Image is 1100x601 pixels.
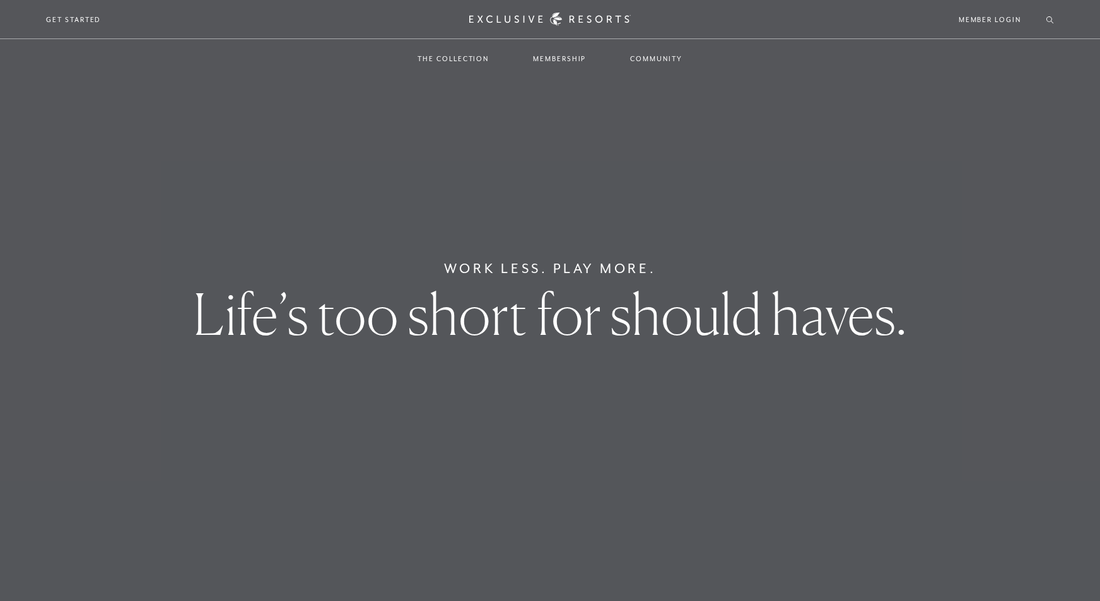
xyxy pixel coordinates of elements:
h1: Life’s too short for should haves. [193,286,907,342]
a: Community [617,40,694,77]
a: Membership [520,40,599,77]
h6: Work Less. Play More. [444,259,657,279]
a: Member Login [959,14,1021,25]
a: Get Started [46,14,101,25]
a: The Collection [405,40,501,77]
